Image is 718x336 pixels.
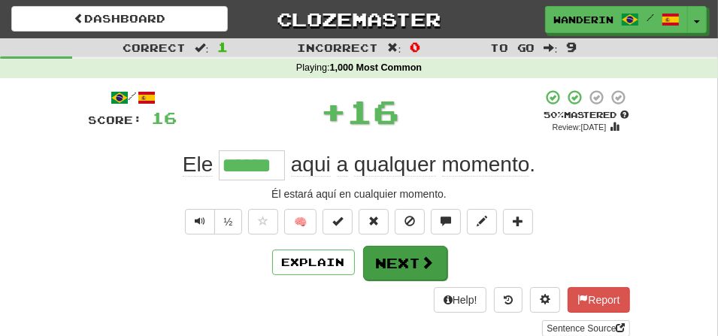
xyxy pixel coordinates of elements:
span: 0 [410,39,420,54]
button: Favorite sentence (alt+f) [248,209,278,235]
span: 16 [152,108,177,127]
button: Next [363,246,447,280]
span: 9 [567,39,577,54]
button: Report [568,287,629,313]
div: / [89,89,177,107]
a: Dashboard [11,6,228,32]
button: Help! [434,287,487,313]
button: Add to collection (alt+a) [503,209,533,235]
span: Score: [89,114,143,126]
span: : [388,42,401,53]
span: WanderingFrog7049 [553,13,613,26]
button: Set this sentence to 100% Mastered (alt+m) [323,209,353,235]
span: Correct [123,41,186,54]
span: / [647,12,654,23]
span: 1 [217,39,228,54]
div: Mastered [543,109,630,121]
span: To go [490,41,535,54]
button: Discuss sentence (alt+u) [431,209,461,235]
span: 50 % [544,110,564,120]
button: Play sentence audio (ctl+space) [185,209,215,235]
button: ½ [214,209,243,235]
span: Ele [183,153,213,177]
span: momento [442,153,530,177]
button: Reset to 0% Mastered (alt+r) [359,209,389,235]
strong: 1,000 Most Common [330,62,422,73]
span: qualquer [354,153,436,177]
span: Incorrect [298,41,379,54]
button: Edit sentence (alt+d) [467,209,497,235]
div: Text-to-speech controls [182,209,243,235]
div: Él estará aquí en cualquier momento. [89,186,630,201]
span: aqui [291,153,331,177]
span: : [195,42,208,53]
span: 16 [347,92,399,130]
span: : [544,42,558,53]
a: Clozemaster [250,6,467,32]
span: . [285,153,535,177]
button: Ignore sentence (alt+i) [395,209,425,235]
button: 🧠 [284,209,317,235]
button: Round history (alt+y) [494,287,523,313]
span: a [337,153,349,177]
button: Explain [272,250,355,275]
span: + [320,89,347,134]
a: WanderingFrog7049 / [545,6,688,33]
small: Review: [DATE] [553,123,607,132]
